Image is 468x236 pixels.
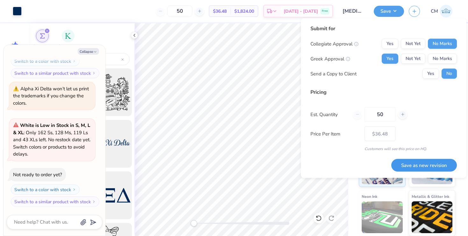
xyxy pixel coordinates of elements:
button: filter button [58,30,78,48]
img: Greek Letters Image [65,33,71,39]
div: Alpha Xi Delta won’t let us print the trademarks if you change the colors. [13,86,89,106]
div: Greek Approval [310,55,350,62]
input: – – [167,5,192,17]
div: Not ready to order yet? [13,171,62,178]
button: Collapse [78,48,99,55]
button: Yes [382,54,398,64]
div: Submit for [310,25,457,32]
button: Switch to a color with stock [11,184,80,195]
div: filter for Greek Marks [33,30,51,48]
div: Collegiate Approval [310,40,358,47]
button: Not Yet [401,54,425,64]
span: CM [431,8,438,15]
img: Switch to a similar product with stock [92,200,96,204]
button: Switch to a similar product with stock [11,68,99,78]
img: Switch to a color with stock [72,59,76,63]
span: Metallic & Glitter Ink [412,193,449,200]
button: Save as new revision [391,159,457,172]
span: Greek Letters [58,44,78,48]
span: $36.48 [213,8,227,15]
img: Switch to a similar product with stock [92,71,96,75]
button: Switch to a color with stock [11,56,80,66]
button: Save [374,6,404,17]
button: Switch to a similar product with stock [11,197,99,207]
label: Est. Quantity [310,111,348,118]
button: Yes [382,39,398,49]
img: Greek Marks Image [40,33,45,38]
input: Untitled Design [338,5,369,17]
button: Not Yet [401,39,425,49]
label: Price Per Item [310,130,360,137]
div: Pricing [310,88,457,96]
span: Free [322,9,328,13]
img: Camryn Michael [440,5,452,17]
span: Neon Ink [362,193,377,200]
button: No [442,69,457,79]
strong: White is Low in Stock in S, M, L & XL [13,122,90,136]
span: : Only 162 Ss, 128 Ms, 119 Ls and 43 XLs left. No restock date yet. Switch colors or products to ... [13,122,90,157]
div: Send a Copy to Client [310,70,357,77]
div: Customers will see this price on HQ. [310,146,457,152]
button: Yes [422,69,439,79]
img: Metallic & Glitter Ink [412,201,453,233]
button: filter button [33,30,51,48]
div: Accessibility label [191,220,197,226]
span: Greek Marks [33,44,51,48]
span: $1,824.00 [234,8,254,15]
span: [DATE] - [DATE] [284,8,318,15]
a: CM [428,5,455,17]
div: filter for Greek Letters [58,30,78,48]
img: Neon Ink [362,201,403,233]
input: – – [365,107,395,122]
button: No Marks [428,39,457,49]
button: No Marks [428,54,457,64]
img: Switch to a color with stock [72,188,76,191]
